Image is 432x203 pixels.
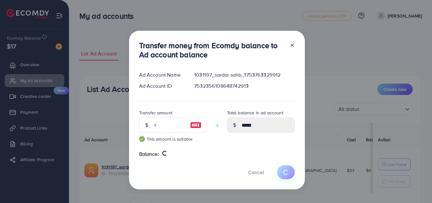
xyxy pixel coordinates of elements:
img: guide [139,136,145,142]
div: Ad Account Name [134,71,189,79]
iframe: Chat [405,174,427,198]
div: Ad Account ID [134,82,189,90]
label: Total balance in ad account [227,110,283,116]
span: Balance: [139,150,159,158]
small: This amount is suitable [139,136,207,142]
img: image [190,121,201,129]
span: Cancel [248,169,264,176]
label: Transfer amount [139,110,172,116]
div: 7532356108648742913 [189,82,299,90]
button: Cancel [240,165,272,179]
div: 1031197_sardar sahb_1753763329912 [189,71,299,79]
h3: Transfer money from Ecomdy balance to Ad account balance [139,41,285,59]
